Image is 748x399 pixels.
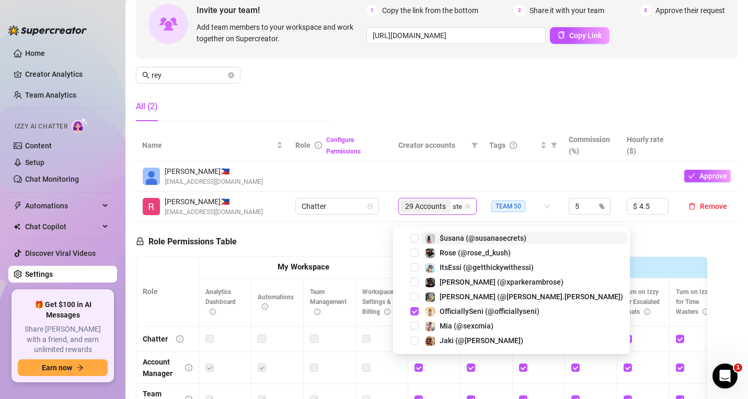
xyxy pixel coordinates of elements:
[491,201,525,212] span: TEAM 50
[489,139,505,151] span: Tags
[712,363,738,389] iframe: Intercom live chat
[18,324,108,355] span: Share [PERSON_NAME] with a friend, and earn unlimited rewards
[549,137,559,153] span: filter
[15,122,67,132] span: Izzy AI Chatter
[688,203,696,210] span: delete
[315,142,322,149] span: info-circle
[558,31,565,39] span: copy
[165,177,263,187] span: [EMAIL_ADDRESS][DOMAIN_NAME]
[684,170,731,182] button: Approve
[25,197,99,214] span: Automations
[295,141,310,149] span: Role
[624,288,660,315] span: Turn on Izzy for Escalated Chats
[440,292,623,301] span: [PERSON_NAME] (@[PERSON_NAME].[PERSON_NAME])
[405,201,446,212] span: 29 Accounts
[514,5,525,16] span: 2
[569,31,602,40] span: Copy Link
[410,263,419,272] span: Select tree node
[410,234,419,242] span: Select tree node
[136,257,199,326] th: Role
[210,309,216,315] span: info-circle
[425,234,435,243] img: $usana (@susanasecrets)
[699,172,727,180] span: Approve
[684,200,731,213] button: Remove
[425,292,435,302] img: Tricia (@tricia.marchese)
[703,309,709,315] span: info-circle
[362,288,393,315] span: Workspace Settings & Billing
[400,200,451,213] span: 29 Accounts
[398,139,467,151] span: Creator accounts
[165,166,263,177] span: [PERSON_NAME] 🇵🇭
[25,142,52,150] a: Content
[440,249,511,257] span: Rose (@rose_d_kush)
[228,72,234,78] button: close-circle
[136,100,158,113] div: All (2)
[410,322,419,330] span: Select tree node
[700,202,727,210] span: Remove
[382,5,478,16] span: Copy the link from the bottom
[655,5,725,16] span: Approve their request
[197,21,362,44] span: Add team members to your workspace and work together on Supercreator.
[367,203,373,209] span: lock
[25,66,109,83] a: Creator Analytics
[469,137,480,153] span: filter
[25,49,45,57] a: Home
[676,288,711,315] span: Turn on Izzy for Time Wasters
[471,142,478,148] span: filter
[18,300,108,320] span: 🎁 Get $100 in AI Messages
[366,5,378,16] span: 1
[14,223,20,230] img: Chat Copilot
[425,263,435,273] img: ItsEssi (@getthickywithessi)
[42,363,72,372] span: Earn now
[530,5,604,16] span: Share it with your team
[25,91,76,99] a: Team Analytics
[136,130,289,161] th: Name
[734,363,742,372] span: 1
[258,294,294,311] span: Automations
[25,158,44,167] a: Setup
[152,69,226,81] input: Search members
[410,336,419,345] span: Select tree node
[326,136,361,155] a: Configure Permissions
[550,27,609,44] button: Copy Link
[425,336,435,346] img: Jaki (@jaki-senpai)
[25,249,96,257] a: Discover Viral Videos
[72,118,88,133] img: AI Chatter
[410,249,419,257] span: Select tree node
[165,207,263,217] span: [EMAIL_ADDRESS][DOMAIN_NAME]
[25,218,99,235] span: Chat Copilot
[551,142,557,148] span: filter
[440,322,493,330] span: Mia (@sexcmia)
[425,249,435,258] img: Rose (@rose_d_kush)
[620,130,678,161] th: Hourly rate ($)
[25,270,53,278] a: Settings
[205,288,236,315] span: Analytics Dashboard
[197,4,366,17] span: Invite your team!
[76,364,84,371] span: arrow-right
[440,278,563,286] span: [PERSON_NAME] (@xparkerambrose)
[440,263,534,272] span: ItsEssi (@getthickywithessi)
[14,202,22,210] span: thunderbolt
[410,307,419,315] span: Select tree node
[644,309,650,315] span: info-circle
[425,278,435,287] img: Parker (@xparkerambrose)
[8,25,87,36] img: logo-BBDzfeDw.svg
[143,168,160,185] img: Rey Badoc
[278,262,329,272] strong: My Workspace
[384,309,390,315] span: info-circle
[165,196,263,207] span: [PERSON_NAME] 🇵🇭
[314,309,320,315] span: info-circle
[262,303,268,310] span: info-circle
[510,142,517,149] span: question-circle
[410,292,419,301] span: Select tree node
[302,198,373,214] span: Chatter
[142,72,149,79] span: search
[425,322,435,331] img: Mia (@sexcmia)
[425,307,435,316] img: OfficiallySeni (@officiallyseni)
[136,237,144,245] span: lock
[143,333,168,345] div: Chatter
[440,307,539,315] span: OfficiallySeni (@officiallyseni)
[18,359,108,376] button: Earn nowarrow-right
[562,130,620,161] th: Commission (%)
